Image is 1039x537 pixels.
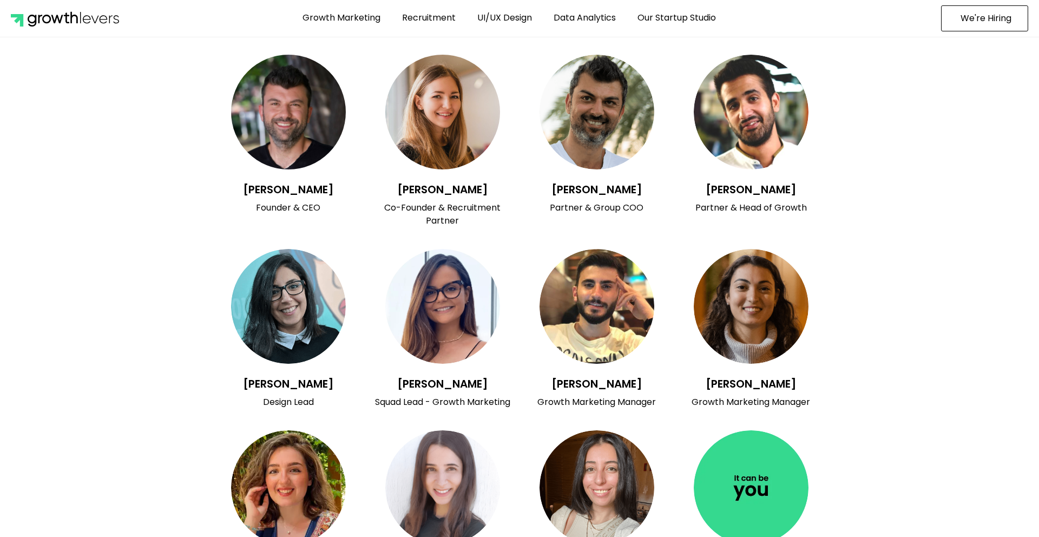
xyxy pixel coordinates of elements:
h3: [PERSON_NAME] [679,377,823,390]
a: We're Hiring [941,5,1028,31]
a: UI/UX Design [469,5,540,30]
p: Growth Marketing Manager [679,396,823,409]
h3: [PERSON_NAME] [371,183,514,196]
p: Partner & Head of Growth [679,201,823,214]
p: Co-Founder & Recruitment Partner [371,201,514,227]
p: Squad Lead - Growth Marketing [371,396,514,409]
p: Design Lead [216,396,360,409]
a: Recruitment [394,5,464,30]
span: We're Hiring [961,14,1011,23]
nav: Menu [163,5,855,30]
a: Growth Marketing [294,5,389,30]
h3: [PERSON_NAME] [371,377,514,390]
h3: [PERSON_NAME] [216,183,360,196]
a: Data Analytics [545,5,624,30]
h3: [PERSON_NAME] [525,183,668,196]
a: Our Startup Studio [629,5,724,30]
h3: [PERSON_NAME] [216,377,360,390]
p: Growth Marketing Manager [525,396,668,409]
p: Partner & Group COO [525,201,668,214]
h3: [PERSON_NAME] [679,183,823,196]
p: Founder & CEO [216,201,360,214]
h3: [PERSON_NAME] [525,377,668,390]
